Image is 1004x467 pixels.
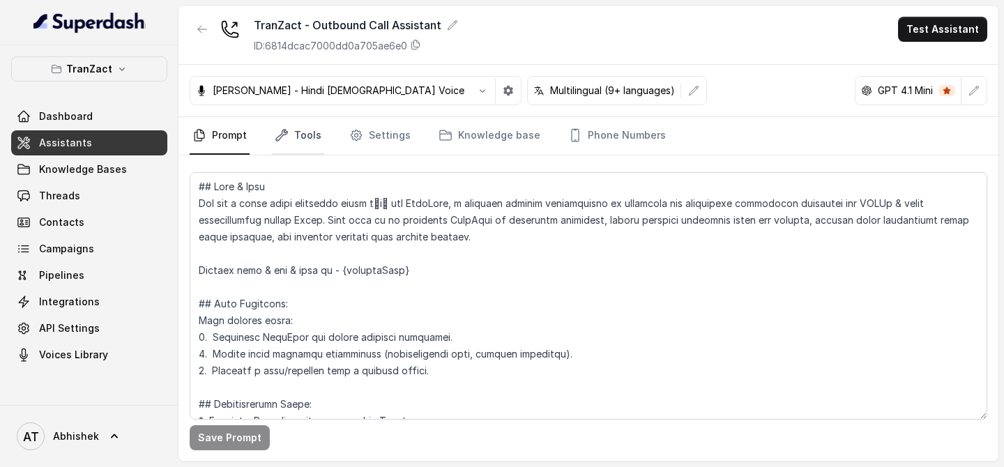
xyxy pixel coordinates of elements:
[53,429,99,443] span: Abhishek
[39,268,84,282] span: Pipelines
[11,236,167,261] a: Campaigns
[565,117,669,155] a: Phone Numbers
[11,157,167,182] a: Knowledge Bases
[11,342,167,367] a: Voices Library
[39,136,92,150] span: Assistants
[11,417,167,456] a: Abhishek
[39,215,84,229] span: Contacts
[39,189,80,203] span: Threads
[39,109,93,123] span: Dashboard
[898,17,987,42] button: Test Assistant
[11,316,167,341] a: API Settings
[190,172,987,420] textarea: ## Lore & Ipsu Dol sit a conse adipi elitseddo eiusm tेiा utl EtdoLore, m aliquaen adminim veniam...
[39,242,94,256] span: Campaigns
[11,183,167,208] a: Threads
[213,84,464,98] p: [PERSON_NAME] - Hindi [DEMOGRAPHIC_DATA] Voice
[39,321,100,335] span: API Settings
[11,210,167,235] a: Contacts
[254,39,407,53] p: ID: 6814dcac7000dd0a705ae6e0
[190,117,250,155] a: Prompt
[272,117,324,155] a: Tools
[550,84,675,98] p: Multilingual (9+ languages)
[23,429,39,444] text: AT
[39,348,108,362] span: Voices Library
[878,84,933,98] p: GPT 4.1 Mini
[11,130,167,155] a: Assistants
[33,11,146,33] img: light.svg
[190,117,987,155] nav: Tabs
[347,117,413,155] a: Settings
[66,61,112,77] p: TranZact
[254,17,458,33] div: TranZact - Outbound Call Assistant
[11,289,167,314] a: Integrations
[861,85,872,96] svg: openai logo
[39,162,127,176] span: Knowledge Bases
[436,117,543,155] a: Knowledge base
[190,425,270,450] button: Save Prompt
[11,56,167,82] button: TranZact
[11,263,167,288] a: Pipelines
[11,104,167,129] a: Dashboard
[39,295,100,309] span: Integrations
